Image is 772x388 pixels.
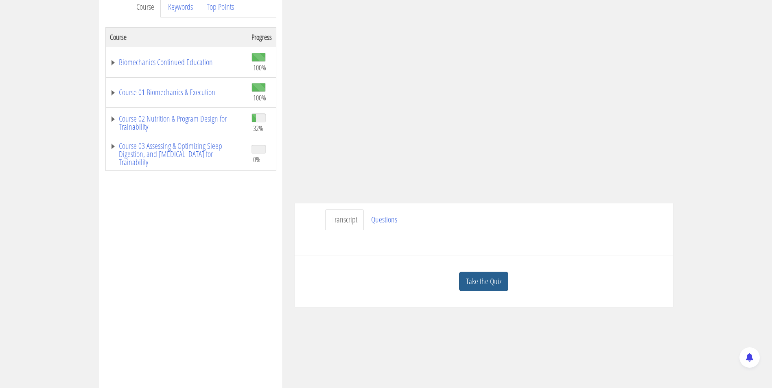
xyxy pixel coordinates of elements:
a: Course 02 Nutrition & Program Design for Trainability [110,115,243,131]
a: Take the Quiz [459,272,508,292]
th: Course [105,27,247,47]
span: 100% [253,93,266,102]
span: 100% [253,63,266,72]
a: Course 01 Biomechanics & Execution [110,88,243,96]
span: 32% [253,124,263,133]
a: Biomechanics Continued Education [110,58,243,66]
a: Transcript [325,209,364,230]
a: Course 03 Assessing & Optimizing Sleep Digestion, and [MEDICAL_DATA] for Trainability [110,142,243,166]
span: 0% [253,155,260,164]
a: Questions [365,209,404,230]
th: Progress [247,27,276,47]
